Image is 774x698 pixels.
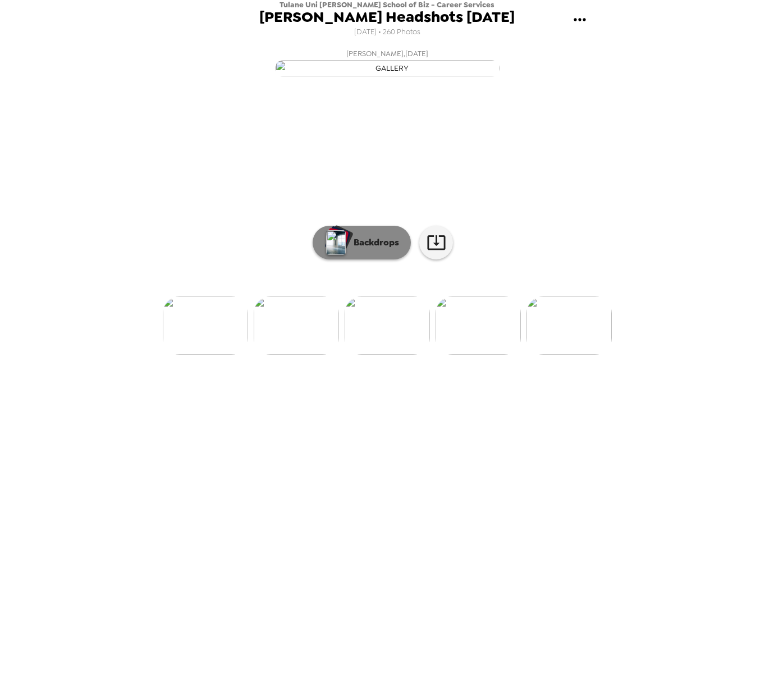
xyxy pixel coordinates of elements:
img: gallery [163,296,248,355]
span: [PERSON_NAME] Headshots [DATE] [259,10,515,25]
img: gallery [275,60,500,76]
span: [PERSON_NAME] , [DATE] [346,47,428,60]
span: [DATE] • 260 Photos [354,25,420,40]
img: gallery [436,296,521,355]
img: gallery [526,296,612,355]
button: gallery menu [562,2,598,38]
img: gallery [254,296,339,355]
p: Backdrops [348,236,399,249]
button: Backdrops [313,226,411,259]
button: [PERSON_NAME],[DATE] [163,44,612,80]
img: gallery [345,296,430,355]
